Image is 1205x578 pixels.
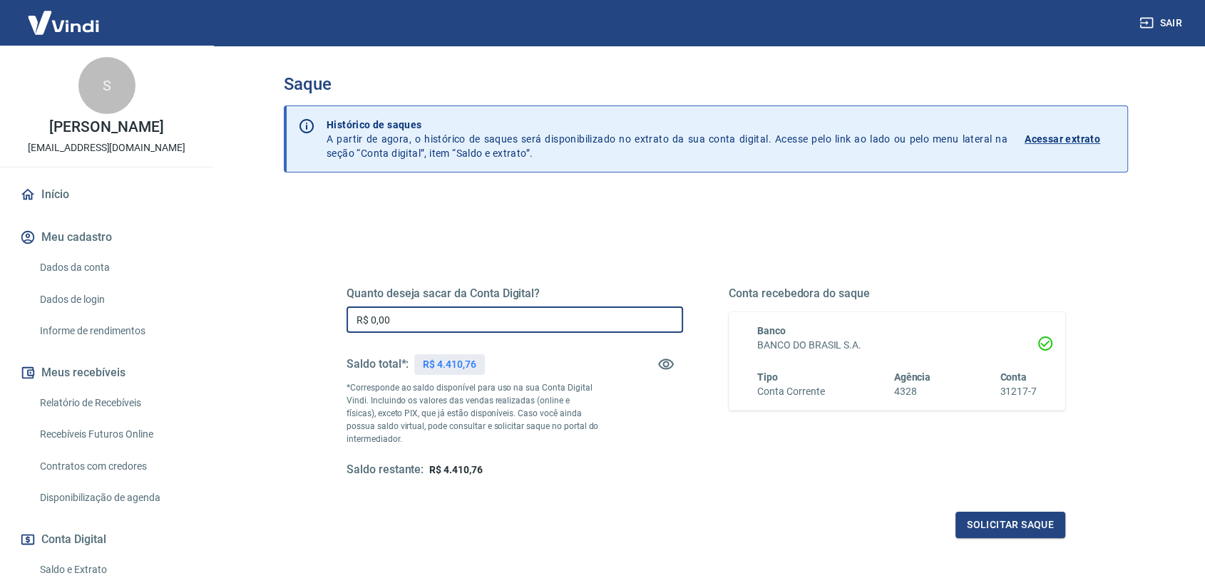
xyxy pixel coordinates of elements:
[327,118,1007,160] p: A partir de agora, o histórico de saques será disponibilizado no extrato da sua conta digital. Ac...
[757,371,778,383] span: Tipo
[757,338,1037,353] h6: BANCO DO BRASIL S.A.
[423,357,476,372] p: R$ 4.410,76
[757,325,786,336] span: Banco
[34,316,196,346] a: Informe de rendimentos
[1000,371,1027,383] span: Conta
[49,120,163,135] p: [PERSON_NAME]
[17,222,196,253] button: Meu cadastro
[347,463,424,478] h5: Saldo restante:
[284,74,1128,94] h3: Saque
[729,287,1065,301] h5: Conta recebedora do saque
[78,57,135,114] div: S
[347,357,409,371] h5: Saldo total*:
[34,420,196,449] a: Recebíveis Futuros Online
[17,1,110,44] img: Vindi
[34,253,196,282] a: Dados da conta
[34,483,196,512] a: Disponibilização de agenda
[894,384,931,399] h6: 4328
[17,524,196,555] button: Conta Digital
[1025,118,1116,160] a: Acessar extrato
[955,512,1065,538] button: Solicitar saque
[757,384,824,399] h6: Conta Corrente
[1000,384,1037,399] h6: 31217-7
[28,140,185,155] p: [EMAIL_ADDRESS][DOMAIN_NAME]
[17,357,196,388] button: Meus recebíveis
[1025,132,1100,146] p: Acessar extrato
[34,388,196,418] a: Relatório de Recebíveis
[17,179,196,210] a: Início
[1137,10,1188,36] button: Sair
[34,452,196,481] a: Contratos com credores
[894,371,931,383] span: Agência
[347,381,599,445] p: *Corresponde ao saldo disponível para uso na sua Conta Digital Vindi. Incluindo os valores das ve...
[429,464,482,475] span: R$ 4.410,76
[347,287,683,301] h5: Quanto deseja sacar da Conta Digital?
[327,118,1007,132] p: Histórico de saques
[34,285,196,314] a: Dados de login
